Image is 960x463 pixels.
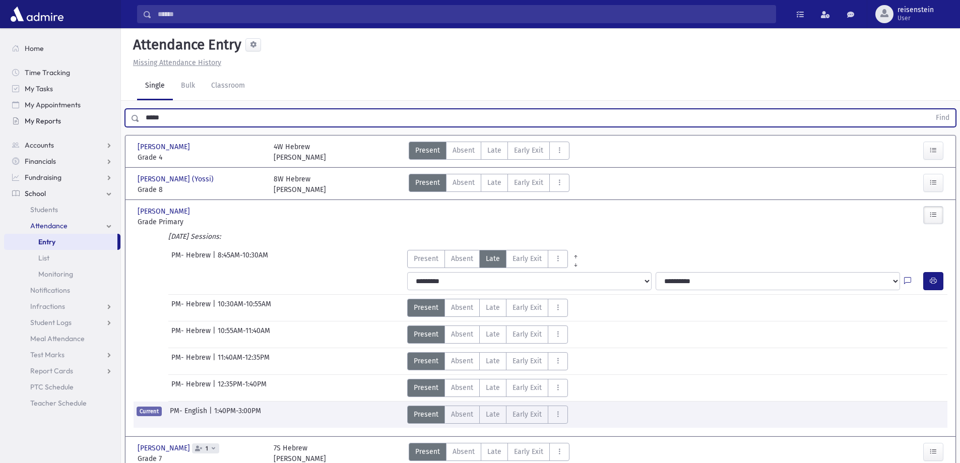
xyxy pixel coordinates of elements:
span: Late [486,329,500,340]
div: AttTypes [409,174,569,195]
span: User [898,14,934,22]
span: Accounts [25,141,54,150]
span: Late [486,253,500,264]
span: Absent [453,145,475,156]
span: Present [414,253,438,264]
button: Find [930,109,955,126]
span: Home [25,44,44,53]
span: Grade 8 [138,184,264,195]
a: All Later [568,258,584,266]
span: Time Tracking [25,68,70,77]
div: AttTypes [407,379,568,397]
span: PM- Hebrew [171,352,213,370]
span: | [213,352,218,370]
span: Early Exit [514,177,543,188]
span: Absent [451,409,473,420]
u: Missing Attendance History [133,58,221,67]
span: PM- English [170,406,209,424]
span: Absent [451,329,473,340]
span: Teacher Schedule [30,399,87,408]
span: Report Cards [30,366,73,375]
span: Monitoring [38,270,73,279]
span: PM- Hebrew [171,299,213,317]
span: List [38,253,49,262]
span: Early Exit [514,145,543,156]
input: Search [152,5,776,23]
a: Fundraising [4,169,120,185]
a: School [4,185,120,202]
a: Classroom [203,72,253,100]
a: Home [4,40,120,56]
span: 1:40PM-3:00PM [214,406,261,424]
span: Present [414,382,438,393]
span: Infractions [30,302,65,311]
div: AttTypes [407,250,584,268]
span: Entry [38,237,55,246]
span: Student Logs [30,318,72,327]
span: 11:40AM-12:35PM [218,352,270,370]
span: Students [30,205,58,214]
span: 1 [204,445,210,452]
a: Time Tracking [4,64,120,81]
span: Late [487,177,501,188]
i: [DATE] Sessions: [168,232,221,241]
div: AttTypes [407,406,568,424]
span: Financials [25,157,56,166]
span: Absent [453,446,475,457]
span: | [213,299,218,317]
span: My Reports [25,116,61,125]
span: PM- Hebrew [171,250,213,268]
a: Notifications [4,282,120,298]
a: All Prior [568,250,584,258]
div: 4W Hebrew [PERSON_NAME] [274,142,326,163]
a: Meal Attendance [4,330,120,347]
span: Early Exit [513,302,542,313]
span: [PERSON_NAME] [138,443,192,453]
span: | [213,325,218,344]
span: Early Exit [513,329,542,340]
span: Present [414,409,438,420]
span: Notifications [30,286,70,295]
span: 8:45AM-10:30AM [218,250,268,268]
span: Present [414,356,438,366]
div: 8W Hebrew [PERSON_NAME] [274,174,326,195]
img: AdmirePro [8,4,66,24]
a: Financials [4,153,120,169]
a: My Tasks [4,81,120,97]
a: List [4,250,120,266]
span: My Appointments [25,100,81,109]
span: Present [415,446,440,457]
span: Late [486,382,500,393]
span: Late [486,356,500,366]
span: [PERSON_NAME] (Yossi) [138,174,216,184]
a: Accounts [4,137,120,153]
span: | [209,406,214,424]
span: Early Exit [513,253,542,264]
span: [PERSON_NAME] [138,206,192,217]
a: Missing Attendance History [129,58,221,67]
div: AttTypes [407,299,568,317]
span: | [213,379,218,397]
a: Bulk [173,72,203,100]
span: PTC Schedule [30,382,74,391]
a: Report Cards [4,363,120,379]
span: Late [486,302,500,313]
a: My Appointments [4,97,120,113]
h5: Attendance Entry [129,36,241,53]
div: AttTypes [407,352,568,370]
span: Current [137,407,162,416]
span: Absent [451,302,473,313]
span: Present [415,145,440,156]
span: Test Marks [30,350,65,359]
a: Monitoring [4,266,120,282]
span: 10:55AM-11:40AM [218,325,270,344]
span: Present [415,177,440,188]
a: Test Marks [4,347,120,363]
span: Meal Attendance [30,334,85,343]
span: Late [487,446,501,457]
span: 12:35PM-1:40PM [218,379,267,397]
span: PM- Hebrew [171,379,213,397]
span: Absent [451,382,473,393]
a: Attendance [4,218,120,234]
span: Attendance [30,221,68,230]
